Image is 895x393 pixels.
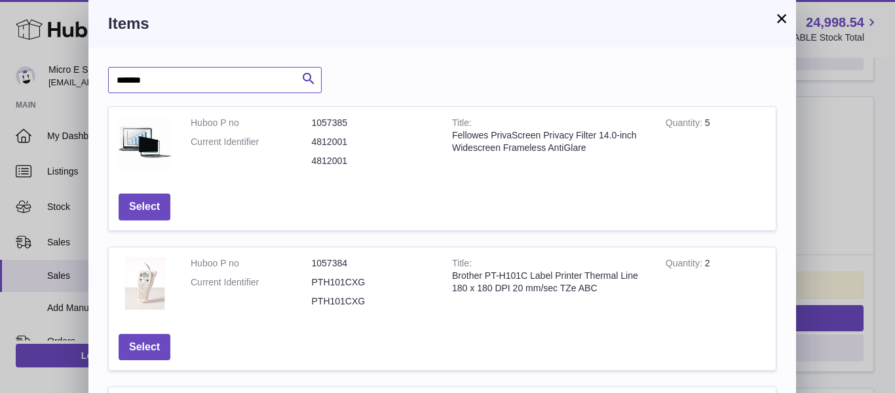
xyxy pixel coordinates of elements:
[452,117,472,131] strong: Title
[656,247,776,324] td: 2
[119,334,170,361] button: Select
[452,129,646,154] div: Fellowes PrivaScreen Privacy Filter 14.0-inch Widescreen Frameless AntiGlare
[666,258,705,272] strong: Quantity
[452,270,646,295] div: Brother PT-H101C Label Printer Thermal Line 180 x 180 DPI 20 mm/sec TZe ABC
[119,117,171,169] img: Fellowes PrivaScreen Privacy Filter 14.0-inch Widescreen Frameless AntiGlare
[119,257,171,310] img: Brother PT-H101C Label Printer Thermal Line 180 x 180 DPI 20 mm/sec TZe ABC
[191,117,312,129] dt: Huboo P no
[191,257,312,270] dt: Huboo P no
[191,276,312,289] dt: Current Identifier
[312,136,433,148] dd: 4812001
[191,136,312,148] dt: Current Identifier
[774,10,790,26] button: ×
[312,295,433,308] dd: PTH101CXG
[312,117,433,129] dd: 1057385
[312,276,433,289] dd: PTH101CXG
[656,107,776,184] td: 5
[108,13,776,34] h3: Items
[119,194,170,220] button: Select
[312,155,433,167] dd: 4812001
[666,117,705,131] strong: Quantity
[312,257,433,270] dd: 1057384
[452,258,472,272] strong: Title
